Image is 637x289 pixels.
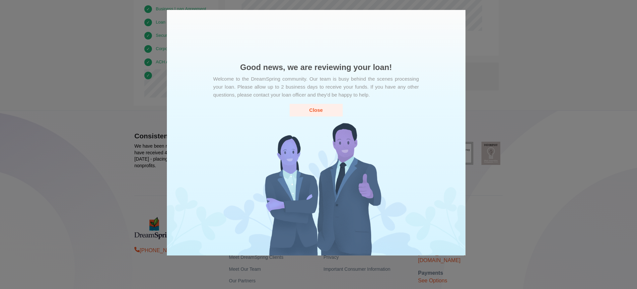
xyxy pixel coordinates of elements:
[167,187,227,255] img: banner-left-5bcddd855a11435c0671cec1c6624d54cc6091948c6409b4b34ed82273d8511b.png
[213,75,419,99] div: Welcome to the DreamSpring community. Our team is busy behind the scenes processing your loan. Pl...
[213,63,419,72] h3: Good news, we are reviewing your loan!
[223,123,423,255] img: success-banner-center-5c009b1f3569bf346f1cc17983e29e143ec6e82fba81526c9477cf2b21fa466c.png
[405,187,465,255] img: banner-right-7faaebecb9cc8a8b8e4d060791a95e06bbdd76f1cbb7998ea156dda7bc32fd76.png
[290,104,343,116] button: Close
